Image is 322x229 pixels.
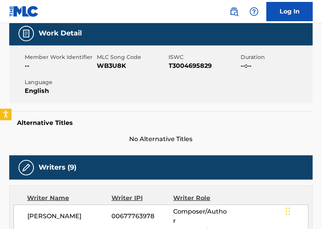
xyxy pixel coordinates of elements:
span: --:-- [241,61,311,71]
h5: Alternative Titles [17,119,305,127]
iframe: Chat Widget [283,192,322,229]
span: 00677763978 [111,212,173,221]
span: Member Work Identifier [25,53,95,61]
span: -- [25,61,95,71]
a: Log In [266,2,313,21]
div: Drag [286,200,290,223]
img: help [250,7,259,16]
div: Writer IPI [111,194,174,203]
span: WB3U8K [97,61,167,71]
div: Help [246,4,262,19]
img: MLC Logo [9,6,39,17]
img: Writers [22,163,31,172]
h5: Work Detail [39,29,82,38]
span: Language [25,78,95,86]
span: T3004695829 [169,61,239,71]
span: No Alternative Titles [9,135,313,144]
span: MLC Song Code [97,53,167,61]
span: Composer/Author [174,207,230,226]
div: Writer Role [174,194,230,203]
img: search [229,7,239,16]
span: English [25,86,95,96]
span: ISWC [169,53,239,61]
div: Writer Name [27,194,111,203]
h5: Writers (9) [39,163,76,172]
span: Duration [241,53,311,61]
a: Public Search [226,4,242,19]
img: Work Detail [22,29,31,38]
span: [PERSON_NAME] [27,212,111,221]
